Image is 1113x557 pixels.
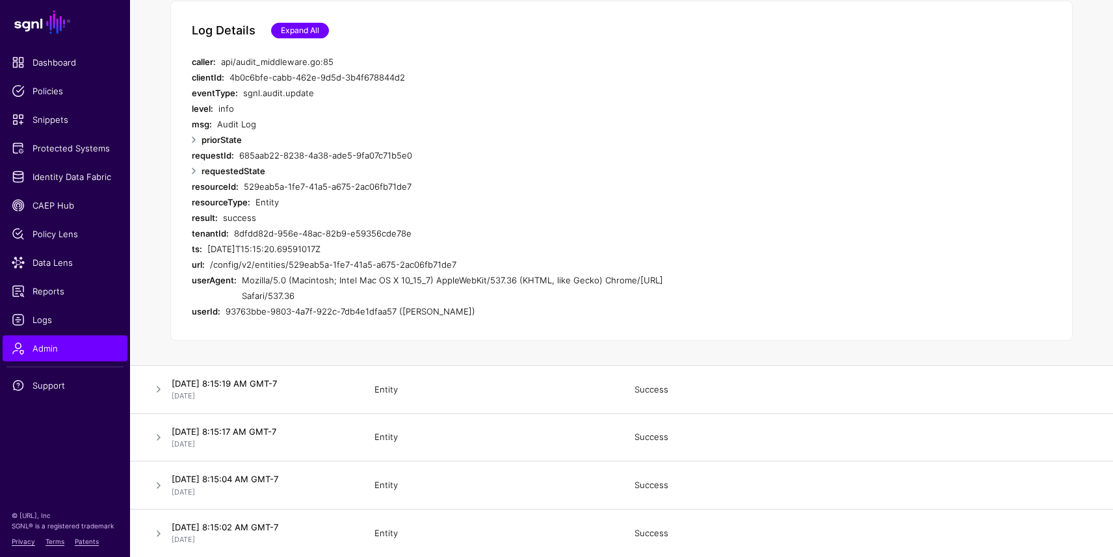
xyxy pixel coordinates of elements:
[192,103,213,114] strong: level:
[202,135,242,145] strong: priorState
[12,379,118,392] span: Support
[217,116,712,132] div: Audit Log
[192,119,212,129] strong: msg:
[172,391,348,402] p: [DATE]
[374,383,609,396] div: Entity
[3,335,127,361] a: Admin
[172,426,348,437] h4: [DATE] 8:15:17 AM GMT-7
[192,259,205,270] strong: url:
[12,113,118,126] span: Snippets
[12,342,118,355] span: Admin
[12,256,118,269] span: Data Lens
[234,226,712,241] div: 8dfdd82d-956e-48ac-82b9-e59356cde78e
[172,473,348,485] h4: [DATE] 8:15:04 AM GMT-7
[192,72,224,83] strong: clientId:
[12,56,118,69] span: Dashboard
[622,413,1113,461] td: Success
[192,23,255,38] h5: Log Details
[172,378,348,389] h4: [DATE] 8:15:19 AM GMT-7
[192,275,237,285] strong: userAgent:
[3,307,127,333] a: Logs
[244,179,712,194] div: 529eab5a-1fe7-41a5-a675-2ac06fb71de7
[172,521,348,533] h4: [DATE] 8:15:02 AM GMT-7
[192,181,239,192] strong: resourceId:
[12,510,118,521] p: © [URL], Inc
[3,192,127,218] a: CAEP Hub
[12,521,118,531] p: SGNL® is a registered trademark
[210,257,712,272] div: /config/v2/entities/529eab5a-1fe7-41a5-a675-2ac06fb71de7
[192,150,234,161] strong: requestId:
[192,213,218,223] strong: result:
[622,461,1113,510] td: Success
[3,278,127,304] a: Reports
[12,84,118,97] span: Policies
[192,228,229,239] strong: tenantId:
[3,164,127,190] a: Identity Data Fabric
[46,538,64,545] a: Terms
[172,487,348,498] p: [DATE]
[239,148,712,163] div: 685aab22-8238-4a38-ade5-9fa07c71b5e0
[192,306,220,317] strong: userId:
[243,85,712,101] div: sgnl.audit.update
[3,49,127,75] a: Dashboard
[192,244,202,254] strong: ts:
[271,23,329,38] a: Expand All
[255,194,712,210] div: Entity
[192,197,250,207] strong: resourceType:
[3,78,127,104] a: Policies
[202,166,265,176] strong: requestedState
[192,88,238,98] strong: eventType:
[3,221,127,247] a: Policy Lens
[12,170,118,183] span: Identity Data Fabric
[8,8,122,36] a: SGNL
[12,227,118,240] span: Policy Lens
[12,199,118,212] span: CAEP Hub
[172,439,348,450] p: [DATE]
[226,304,712,319] div: 93763bbe-9803-4a7f-922c-7db4e1dfaa57 ([PERSON_NAME])
[218,101,712,116] div: info
[223,210,712,226] div: success
[3,107,127,133] a: Snippets
[622,366,1113,414] td: Success
[12,142,118,155] span: Protected Systems
[192,57,216,67] strong: caller:
[221,54,712,70] div: api/audit_middleware.go:85
[75,538,99,545] a: Patents
[374,479,609,492] div: Entity
[172,534,348,545] p: [DATE]
[207,241,712,257] div: [DATE]T15:15:20.69591017Z
[242,272,712,304] div: Mozilla/5.0 (Macintosh; Intel Mac OS X 10_15_7) AppleWebKit/537.36 (KHTML, like Gecko) Chrome/[UR...
[12,313,118,326] span: Logs
[374,431,609,444] div: Entity
[3,135,127,161] a: Protected Systems
[374,527,609,540] div: Entity
[3,250,127,276] a: Data Lens
[12,538,35,545] a: Privacy
[229,70,712,85] div: 4b0c6bfe-cabb-462e-9d5d-3b4f678844d2
[12,285,118,298] span: Reports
